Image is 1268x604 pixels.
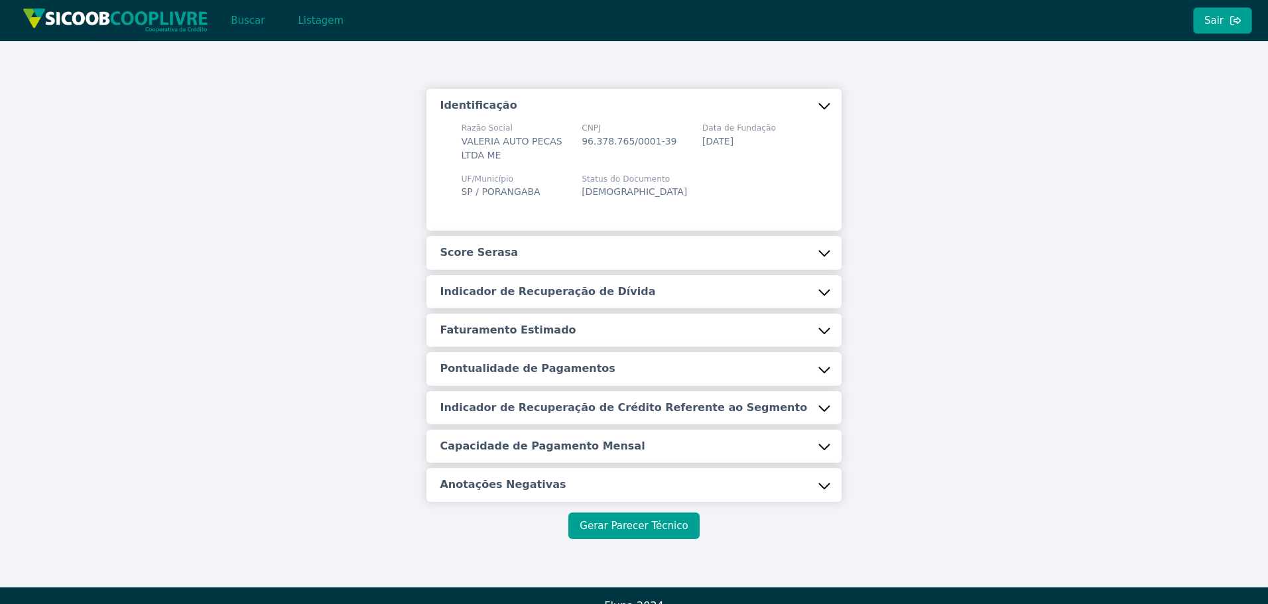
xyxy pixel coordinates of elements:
span: CNPJ [582,122,676,134]
button: Listagem [286,7,355,34]
button: Capacidade de Pagamento Mensal [426,430,841,463]
h5: Indicador de Recuperação de Dívida [440,284,655,299]
span: [DATE] [702,136,733,147]
span: Status do Documento [582,173,687,185]
button: Indicador de Recuperação de Crédito Referente ao Segmento [426,391,841,424]
h5: Pontualidade de Pagamentos [440,361,615,376]
h5: Faturamento Estimado [440,323,576,337]
span: UF/Município [461,173,540,185]
h5: Anotações Negativas [440,477,566,492]
h5: Indicador de Recuperação de Crédito Referente ao Segmento [440,400,807,415]
button: Indicador de Recuperação de Dívida [426,275,841,308]
h5: Score Serasa [440,245,518,260]
button: Sair [1193,7,1252,34]
span: Razão Social [461,122,566,134]
span: [DEMOGRAPHIC_DATA] [582,186,687,197]
button: Pontualidade de Pagamentos [426,352,841,385]
h5: Capacidade de Pagamento Mensal [440,439,645,453]
h5: Identificação [440,98,517,113]
button: Score Serasa [426,236,841,269]
button: Gerar Parecer Técnico [568,513,699,539]
button: Anotações Negativas [426,468,841,501]
span: 96.378.765/0001-39 [582,136,676,147]
span: Data de Fundação [702,122,776,134]
img: img/sicoob_cooplivre.png [23,8,208,32]
span: VALERIA AUTO PECAS LTDA ME [461,136,562,160]
button: Identificação [426,89,841,122]
span: SP / PORANGABA [461,186,540,197]
button: Faturamento Estimado [426,314,841,347]
button: Buscar [220,7,276,34]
